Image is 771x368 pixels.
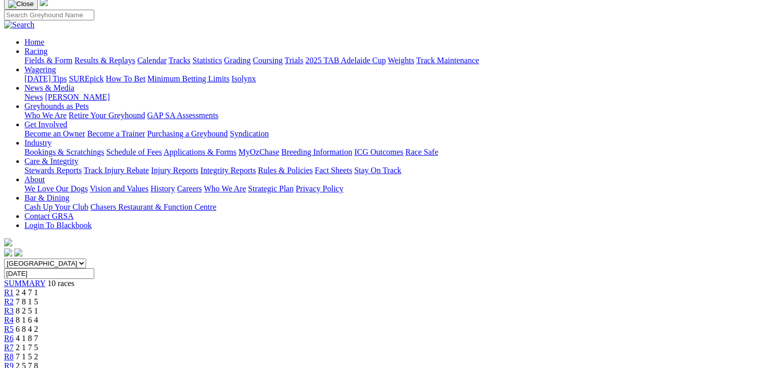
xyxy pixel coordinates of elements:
a: R4 [4,316,14,324]
a: [DATE] Tips [24,74,67,83]
a: Purchasing a Greyhound [147,129,228,138]
a: Statistics [193,56,222,65]
a: Isolynx [231,74,256,83]
span: 8 2 5 1 [16,306,38,315]
a: MyOzChase [238,148,279,156]
a: Minimum Betting Limits [147,74,229,83]
div: Racing [24,56,767,65]
a: R6 [4,334,14,343]
a: Bookings & Scratchings [24,148,104,156]
a: Trials [284,56,303,65]
a: Contact GRSA [24,212,73,220]
a: Wagering [24,65,56,74]
div: Get Involved [24,129,767,138]
a: Careers [177,184,202,193]
a: Coursing [253,56,283,65]
img: facebook.svg [4,248,12,257]
div: About [24,184,767,193]
span: 7 8 1 5 [16,297,38,306]
a: Integrity Reports [200,166,256,175]
a: Fact Sheets [315,166,352,175]
a: Chasers Restaurant & Function Centre [90,203,216,211]
img: logo-grsa-white.png [4,238,12,246]
a: Grading [224,56,251,65]
a: Race Safe [405,148,438,156]
a: Privacy Policy [296,184,343,193]
div: Industry [24,148,767,157]
div: Bar & Dining [24,203,767,212]
a: GAP SA Assessments [147,111,219,120]
a: Vision and Values [90,184,148,193]
a: R7 [4,343,14,352]
a: Racing [24,47,47,55]
a: Track Injury Rebate [84,166,149,175]
a: R2 [4,297,14,306]
a: Calendar [137,56,167,65]
a: 2025 TAB Adelaide Cup [305,56,386,65]
input: Select date [4,268,94,279]
a: Get Involved [24,120,67,129]
a: Rules & Policies [258,166,313,175]
a: ICG Outcomes [354,148,403,156]
a: News [24,93,43,101]
a: Greyhounds as Pets [24,102,89,110]
span: 10 races [47,279,74,288]
a: News & Media [24,83,74,92]
div: News & Media [24,93,767,102]
a: Breeding Information [281,148,352,156]
a: Login To Blackbook [24,221,92,230]
a: Stewards Reports [24,166,82,175]
div: Care & Integrity [24,166,767,175]
a: Who We Are [204,184,246,193]
a: How To Bet [106,74,146,83]
a: R1 [4,288,14,297]
a: R5 [4,325,14,333]
a: Results & Replays [74,56,135,65]
a: History [150,184,175,193]
a: Become an Owner [24,129,85,138]
img: twitter.svg [14,248,22,257]
a: Injury Reports [151,166,198,175]
a: We Love Our Dogs [24,184,88,193]
span: 2 4 7 1 [16,288,38,297]
span: 6 8 4 2 [16,325,38,333]
a: Stay On Track [354,166,401,175]
a: Fields & Form [24,56,72,65]
span: 7 1 5 2 [16,352,38,361]
div: Greyhounds as Pets [24,111,767,120]
a: R8 [4,352,14,361]
a: [PERSON_NAME] [45,93,110,101]
a: About [24,175,45,184]
a: Syndication [230,129,269,138]
a: Retire Your Greyhound [69,111,145,120]
a: SUMMARY [4,279,45,288]
a: SUREpick [69,74,103,83]
a: Applications & Forms [164,148,236,156]
a: R3 [4,306,14,315]
div: Wagering [24,74,767,83]
a: Industry [24,138,51,147]
a: Cash Up Your Club [24,203,88,211]
img: Search [4,20,35,30]
input: Search [4,10,94,20]
span: 4 1 8 7 [16,334,38,343]
a: Home [24,38,44,46]
a: Who We Are [24,111,67,120]
a: Schedule of Fees [106,148,162,156]
a: Weights [388,56,414,65]
a: Become a Trainer [87,129,145,138]
a: Strategic Plan [248,184,294,193]
span: 2 1 7 5 [16,343,38,352]
a: Bar & Dining [24,193,69,202]
a: Tracks [169,56,191,65]
span: 8 1 6 4 [16,316,38,324]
